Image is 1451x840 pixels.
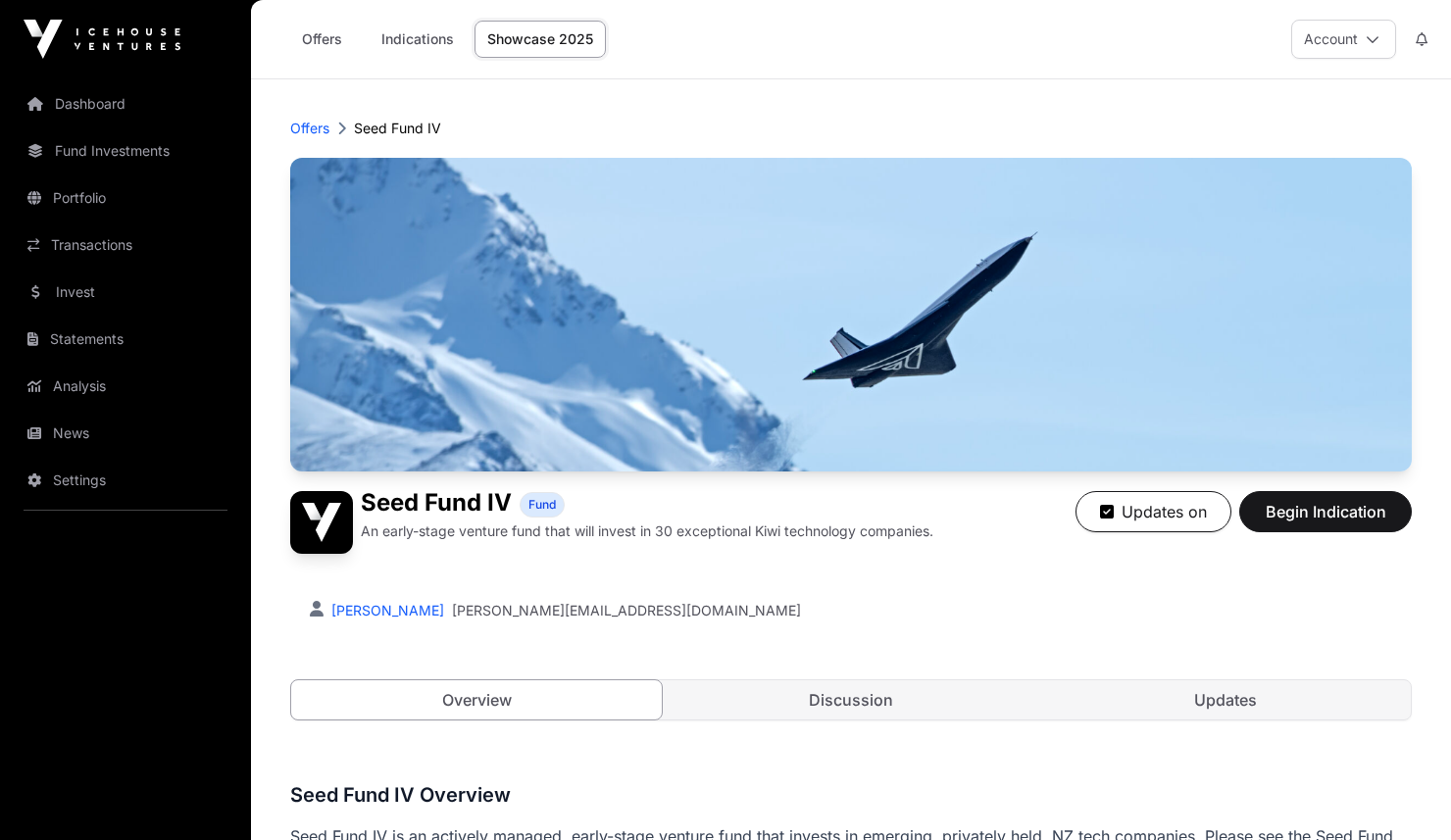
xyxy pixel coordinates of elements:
h1: Seed Fund IV [361,491,512,518]
a: Settings [16,459,235,502]
img: Icehouse Ventures Logo [24,20,180,59]
p: An early-stage venture fund that will invest in 30 exceptional Kiwi technology companies. [361,521,933,541]
a: Invest [16,271,235,314]
a: Offers [290,119,329,138]
a: [PERSON_NAME][EMAIL_ADDRESS][DOMAIN_NAME] [452,601,801,620]
p: Seed Fund IV [354,119,441,138]
a: Dashboard [16,82,235,125]
a: Fund Investments [16,129,235,173]
img: Seed Fund IV [290,158,1412,471]
button: Begin Indication [1239,491,1412,532]
a: Showcase 2025 [475,21,606,58]
span: Begin Indication [1264,500,1387,523]
a: Analysis [16,365,235,408]
a: Discussion [666,680,1036,719]
a: Indications [369,21,467,58]
a: Overview [290,679,663,720]
nav: Tabs [291,680,1411,719]
a: Transactions [16,223,235,267]
button: Account [1291,20,1396,59]
button: Updates on [1076,491,1231,532]
iframe: Chat Widget [1353,746,1451,840]
a: News [16,412,235,455]
a: Offers [282,21,361,58]
a: Portfolio [16,176,235,220]
a: Updates [1040,680,1411,719]
span: Fund [528,497,556,513]
a: [PERSON_NAME] [327,602,444,618]
h3: Seed Fund IV Overview [290,779,1412,811]
a: Statements [16,318,235,361]
a: Begin Indication [1239,511,1412,530]
img: Seed Fund IV [290,491,353,554]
